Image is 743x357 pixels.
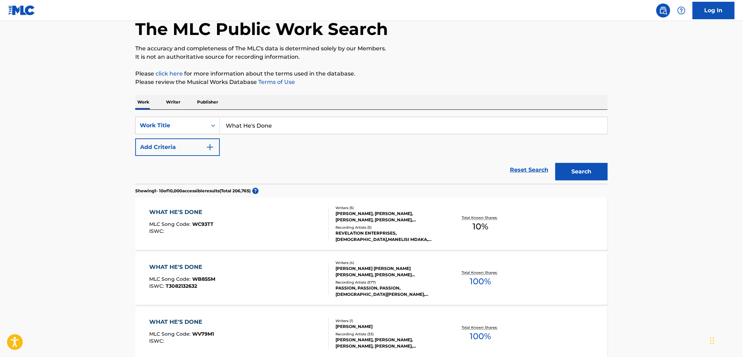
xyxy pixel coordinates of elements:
[193,276,216,282] span: WB85SM
[470,330,491,343] span: 100 %
[150,318,214,326] div: WHAT HE'S DONE
[336,285,441,298] div: PASSION, PASSION, PASSION,[DEMOGRAPHIC_DATA][PERSON_NAME],[PERSON_NAME] [PERSON_NAME], PASSION,[P...
[150,283,166,289] span: ISWC :
[252,188,259,194] span: ?
[150,208,214,216] div: WHAT HE'S DONE
[206,143,214,151] img: 9d2ae6d4665cec9f34b9.svg
[193,221,214,227] span: WC93TT
[473,220,488,233] span: 10 %
[156,70,183,77] a: click here
[462,325,499,330] p: Total Known Shares:
[150,338,166,344] span: ISWC :
[135,53,608,61] p: It is not an authoritative source for recording information.
[659,6,668,15] img: search
[336,210,441,223] div: [PERSON_NAME], [PERSON_NAME], [PERSON_NAME], [PERSON_NAME], [PERSON_NAME]
[135,188,251,194] p: Showing 1 - 10 of 10,000 accessible results (Total 206,765 )
[135,44,608,53] p: The accuracy and completeness of The MLC's data is determined solely by our Members.
[336,260,441,265] div: Writers ( 4 )
[164,95,182,109] p: Writer
[150,263,216,271] div: WHAT HE'S DONE
[257,79,295,85] a: Terms of Use
[135,198,608,250] a: WHAT HE'S DONEMLC Song Code:WC93TTISWC:Writers (5)[PERSON_NAME], [PERSON_NAME], [PERSON_NAME], [P...
[336,331,441,337] div: Recording Artists ( 33 )
[693,2,735,19] a: Log In
[135,95,151,109] p: Work
[166,283,197,289] span: T3082132632
[193,331,214,337] span: WV79M1
[135,19,388,40] h1: The MLC Public Work Search
[336,280,441,285] div: Recording Artists ( 577 )
[195,95,220,109] p: Publisher
[135,138,220,156] button: Add Criteria
[135,117,608,184] form: Search Form
[135,252,608,305] a: WHAT HE'S DONEMLC Song Code:WB85SMISWC:T3082132632Writers (4)[PERSON_NAME] [PERSON_NAME] [PERSON_...
[677,6,686,15] img: help
[336,265,441,278] div: [PERSON_NAME] [PERSON_NAME] [PERSON_NAME], [PERSON_NAME] [PERSON_NAME], [PERSON_NAME]
[336,225,441,230] div: Recording Artists ( 5 )
[462,270,499,275] p: Total Known Shares:
[675,3,688,17] div: Help
[140,121,203,130] div: Work Title
[462,215,499,220] p: Total Known Shares:
[135,70,608,78] p: Please for more information about the terms used in the database.
[336,318,441,323] div: Writers ( 1 )
[710,330,714,351] div: Drag
[150,276,193,282] span: MLC Song Code :
[135,78,608,86] p: Please review the Musical Works Database
[506,162,552,178] a: Reset Search
[150,221,193,227] span: MLC Song Code :
[470,275,491,288] span: 100 %
[336,337,441,349] div: [PERSON_NAME], [PERSON_NAME], [PERSON_NAME], [PERSON_NAME], [PERSON_NAME]
[150,228,166,234] span: ISWC :
[555,163,608,180] button: Search
[656,3,670,17] a: Public Search
[336,205,441,210] div: Writers ( 5 )
[336,323,441,330] div: [PERSON_NAME]
[150,331,193,337] span: MLC Song Code :
[336,230,441,243] div: REVELATION ENTERPRISES,[DEMOGRAPHIC_DATA],MANELISI MDAKA, REVELATION ENTERPRISES, REVELATION ENTE...
[8,5,35,15] img: MLC Logo
[708,323,743,357] iframe: Chat Widget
